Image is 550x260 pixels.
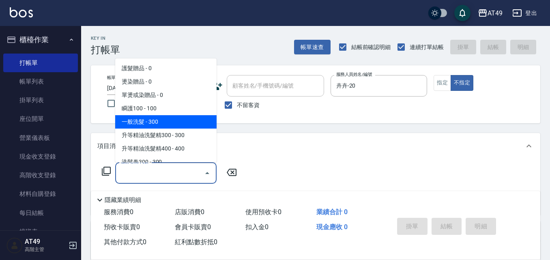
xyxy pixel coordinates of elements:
[115,142,217,155] span: 升等精油洗髮精400 - 400
[115,75,217,88] span: 燙染贈品 - 0
[410,43,444,52] span: 連續打單結帳
[316,223,348,231] span: 現金應收 0
[3,54,78,72] a: 打帳單
[107,75,124,81] label: 帳單日期
[115,115,217,129] span: 一般洗髮 - 300
[104,208,133,216] span: 服務消費 0
[3,129,78,147] a: 營業儀表板
[3,185,78,203] a: 材料自購登錄
[10,7,33,17] img: Logo
[3,110,78,128] a: 座位開單
[201,167,214,180] button: Close
[115,155,217,169] span: 洗髮卷300 - 300
[105,196,141,204] p: 隱藏業績明細
[115,62,217,75] span: 護髮贈品 - 0
[294,40,331,55] button: 帳單速查
[509,6,540,21] button: 登出
[451,75,473,91] button: 不指定
[115,102,217,115] span: 瞬護100 - 100
[237,101,260,110] span: 不留客資
[104,223,140,231] span: 預收卡販賣 0
[316,208,348,216] span: 業績合計 0
[488,8,503,18] div: AT49
[3,222,78,241] a: 排班表
[3,91,78,110] a: 掛單列表
[6,237,23,254] img: Person
[175,208,204,216] span: 店販消費 0
[3,204,78,222] a: 每日結帳
[107,82,186,95] input: YYYY/MM/DD hh:mm
[25,238,66,246] h5: AT49
[115,129,217,142] span: 升等精油洗髮精300 - 300
[351,43,391,52] span: 結帳前確認明細
[115,88,217,102] span: 單燙或染贈品 - 0
[91,133,540,159] div: 項目消費
[175,223,211,231] span: 會員卡販賣 0
[245,223,269,231] span: 扣入金 0
[3,166,78,185] a: 高階收支登錄
[475,5,506,21] button: AT49
[91,44,120,56] h3: 打帳單
[3,29,78,50] button: 櫃檯作業
[434,75,451,91] button: 指定
[3,72,78,91] a: 帳單列表
[245,208,281,216] span: 使用預收卡 0
[336,71,372,77] label: 服務人員姓名/編號
[3,147,78,166] a: 現金收支登錄
[175,238,217,246] span: 紅利點數折抵 0
[25,246,66,253] p: 高階主管
[91,36,120,41] h2: Key In
[97,142,122,150] p: 項目消費
[104,238,146,246] span: 其他付款方式 0
[454,5,471,21] button: save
